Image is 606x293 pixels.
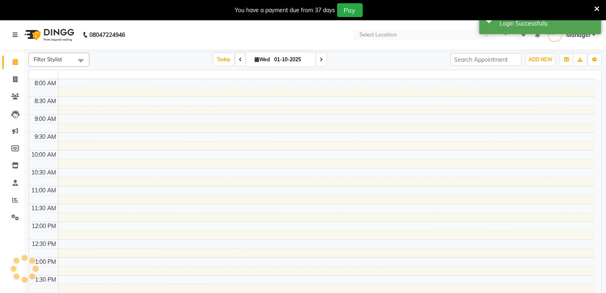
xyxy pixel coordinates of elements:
div: 8:00 AM [33,79,58,88]
div: 11:30 AM [30,204,58,213]
span: Manager [566,31,591,39]
div: 1:00 PM [34,258,58,266]
div: 9:00 AM [33,115,58,123]
div: 12:00 PM [30,222,58,231]
span: ADD NEW [528,56,552,62]
button: Pay [337,3,363,17]
input: Search Appointment [450,53,522,66]
div: 10:00 AM [30,151,58,159]
span: Wed [253,56,272,62]
div: You have a payment due from 37 days [235,6,335,15]
div: 8:30 AM [33,97,58,106]
div: 11:00 AM [30,186,58,195]
div: Select Location [359,31,397,39]
div: 12:30 PM [30,240,58,248]
button: ADD NEW [526,54,554,65]
div: 9:30 AM [33,133,58,141]
div: Login Successfully. [500,19,595,28]
div: 1:30 PM [34,276,58,284]
input: 2025-10-01 [272,54,312,66]
div: 10:30 AM [30,168,58,177]
span: Today [214,53,234,66]
b: 08047224946 [89,24,125,46]
img: Manager [548,28,562,42]
span: Filter Stylist [34,56,62,62]
img: logo [21,24,76,46]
